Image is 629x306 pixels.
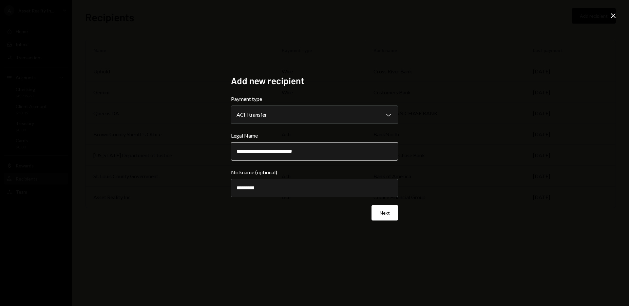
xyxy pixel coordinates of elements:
[231,105,398,124] button: Payment type
[372,205,398,220] button: Next
[231,168,398,176] label: Nickname (optional)
[231,95,398,103] label: Payment type
[231,74,398,87] h2: Add new recipient
[231,132,398,140] label: Legal Name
